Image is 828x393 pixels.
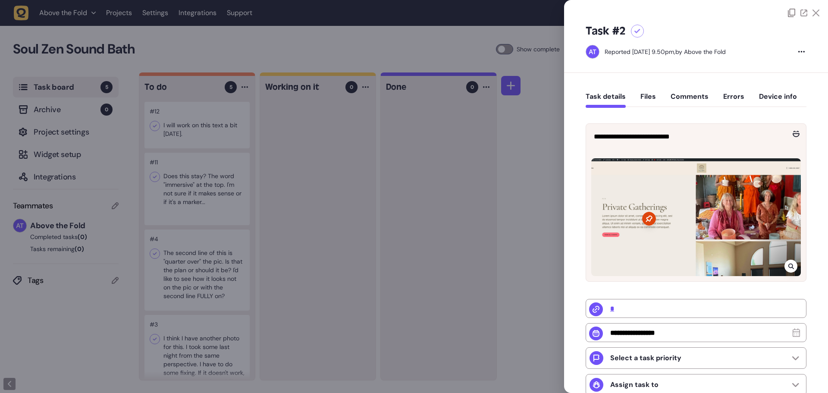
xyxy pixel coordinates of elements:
button: Errors [723,92,744,108]
iframe: LiveChat chat widget [787,352,824,389]
p: Assign task to [610,380,659,389]
div: Reported [DATE] 9.50pm, [605,48,675,56]
h5: Task #2 [586,24,626,38]
button: Comments [671,92,709,108]
p: Select a task priority [610,354,681,362]
button: Files [640,92,656,108]
img: Above the Fold [586,45,599,58]
div: by Above the Fold [605,47,726,56]
button: Device info [759,92,797,108]
button: Task details [586,92,626,108]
